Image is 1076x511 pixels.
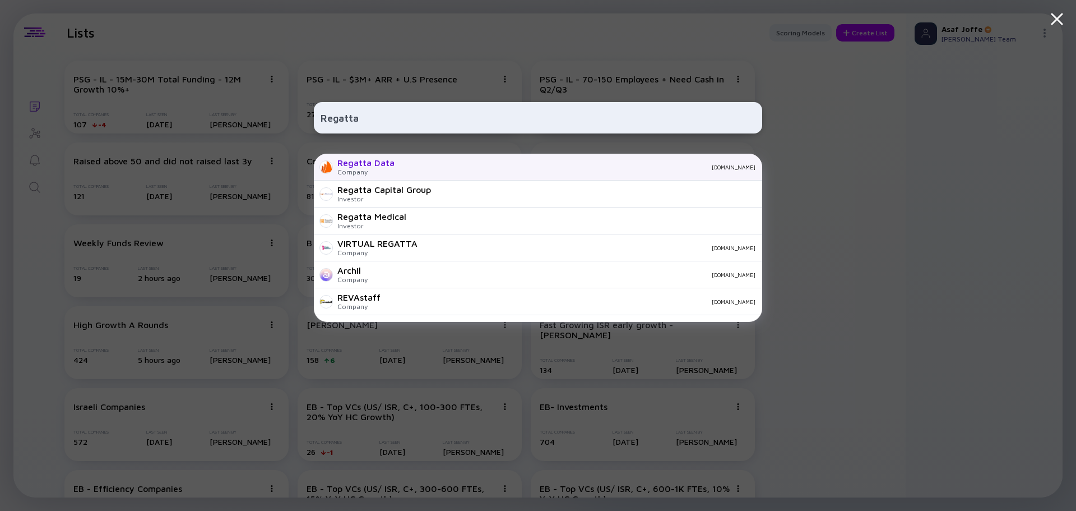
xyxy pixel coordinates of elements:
[337,248,418,257] div: Company
[403,164,755,171] div: [DOMAIN_NAME]
[337,302,381,311] div: Company
[337,275,368,284] div: Company
[389,298,755,305] div: [DOMAIN_NAME]
[337,238,418,248] div: VIRTUAL REGATTA
[337,211,406,222] div: Regatta Medical
[337,195,431,203] div: Investor
[377,271,755,278] div: [DOMAIN_NAME]
[337,292,381,302] div: REVAstaff
[337,222,406,230] div: Investor
[337,158,395,168] div: Regatta Data
[321,108,755,128] input: Search Company or Investor...
[337,185,431,195] div: Regatta Capital Group
[337,265,368,275] div: Archil
[337,319,369,329] div: Ergatta
[426,245,755,251] div: [DOMAIN_NAME]
[337,168,395,176] div: Company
